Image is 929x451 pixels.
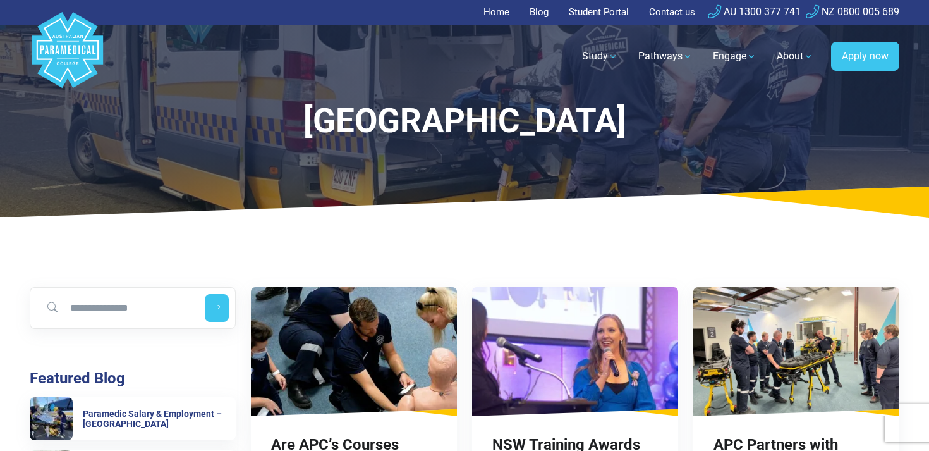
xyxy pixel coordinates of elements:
[30,369,236,388] h3: Featured Blog
[574,39,626,74] a: Study
[138,101,791,141] div: [GEOGRAPHIC_DATA]
[251,287,457,416] img: Are APC’s Courses Centrelink Approved?
[472,287,678,416] img: NSW Training Awards 2023 “Student of the Year” Winner
[30,397,73,440] img: Paramedic Salary & Employment – Queensland
[708,6,801,18] a: AU 1300 377 741
[30,25,106,89] a: Australian Paramedical College
[769,39,821,74] a: About
[806,6,899,18] a: NZ 0800 005 689
[631,39,700,74] a: Pathways
[693,287,899,416] img: APC Partners with Crown Melbourne
[83,409,236,430] h6: Paramedic Salary & Employment – [GEOGRAPHIC_DATA]
[705,39,764,74] a: Engage
[831,42,899,71] a: Apply now
[36,294,195,322] input: Search for blog
[30,397,236,440] a: Paramedic Salary & Employment – Queensland Paramedic Salary & Employment – [GEOGRAPHIC_DATA]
